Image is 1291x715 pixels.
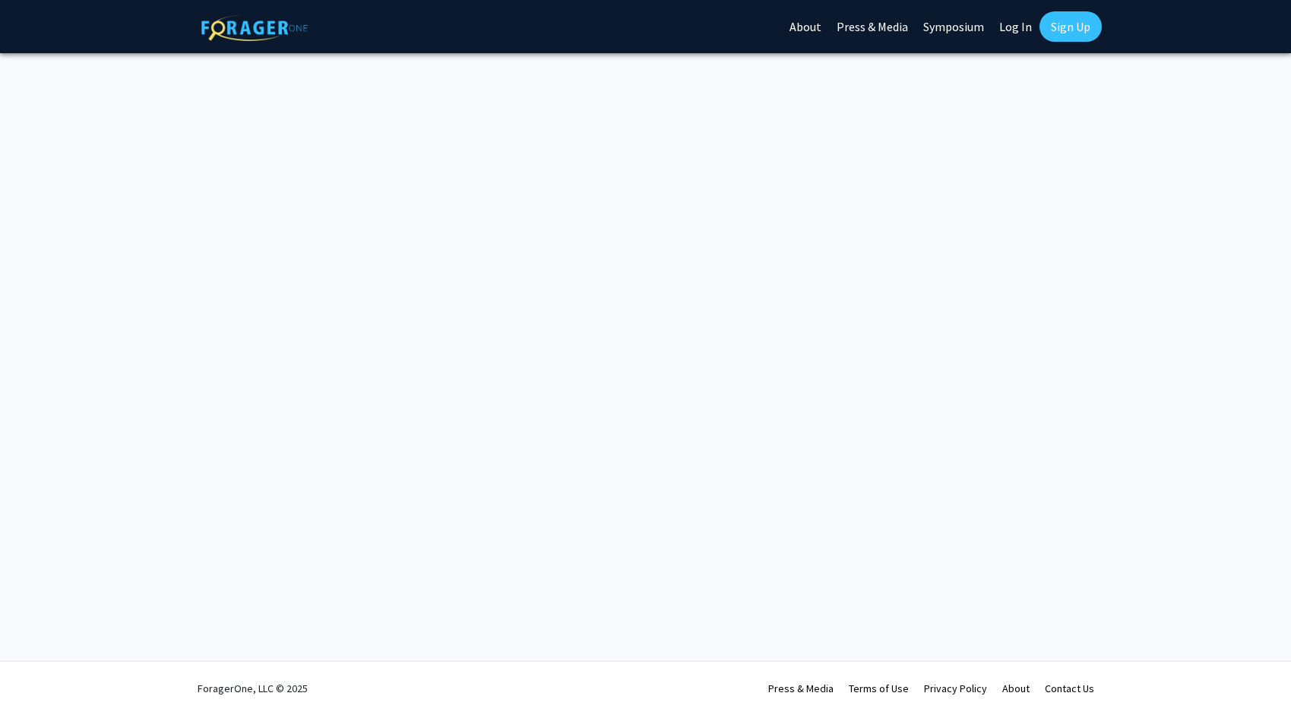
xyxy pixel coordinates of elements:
[1045,682,1094,695] a: Contact Us
[198,662,308,715] div: ForagerOne, LLC © 2025
[924,682,987,695] a: Privacy Policy
[201,14,308,41] img: ForagerOne Logo
[1039,11,1102,42] a: Sign Up
[849,682,909,695] a: Terms of Use
[768,682,834,695] a: Press & Media
[1002,682,1030,695] a: About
